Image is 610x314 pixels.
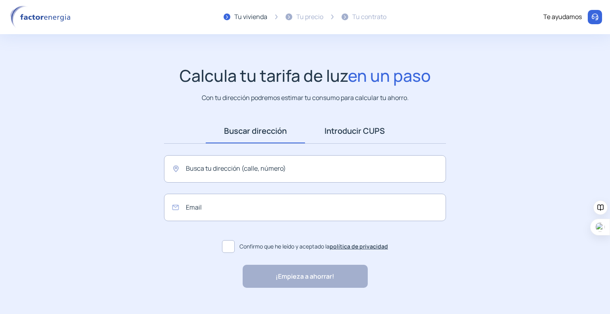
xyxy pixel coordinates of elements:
[206,119,305,143] a: Buscar dirección
[330,243,388,250] a: política de privacidad
[202,93,409,103] p: Con tu dirección podremos estimar tu consumo para calcular tu ahorro.
[352,12,386,22] div: Tu contrato
[591,13,599,21] img: llamar
[305,119,404,143] a: Introducir CUPS
[239,242,388,251] span: Confirmo que he leído y aceptado la
[234,12,267,22] div: Tu vivienda
[296,12,323,22] div: Tu precio
[543,12,582,22] div: Te ayudamos
[8,6,75,29] img: logo factor
[180,66,431,85] h1: Calcula tu tarifa de luz
[348,64,431,87] span: en un paso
